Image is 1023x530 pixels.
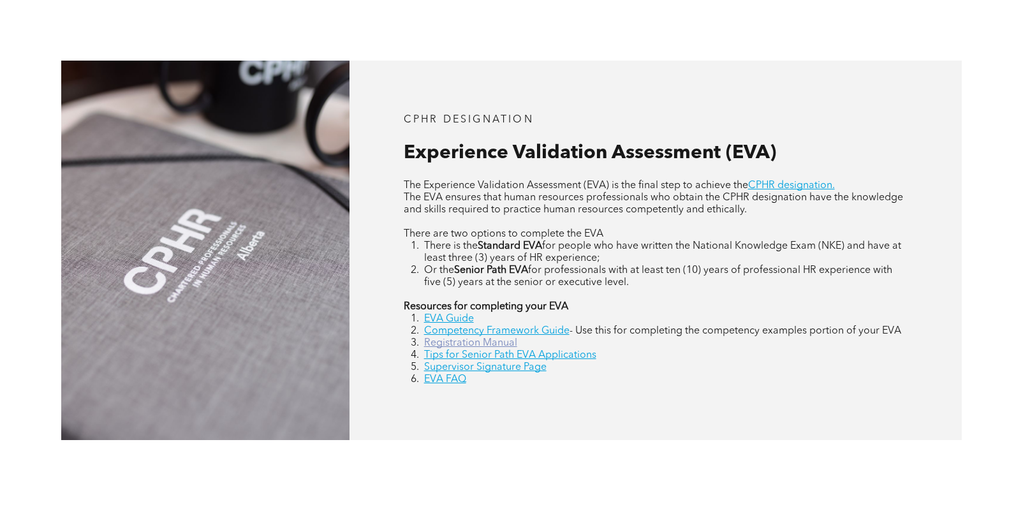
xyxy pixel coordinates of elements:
[424,241,901,263] span: for people who have written the National Knowledge Exam (NKE) and have at least three (3) years o...
[404,115,534,125] span: CPHR DESIGNATION
[424,265,892,288] span: for professionals with at least ten (10) years of professional HR experience with five (5) years ...
[404,302,568,312] strong: Resources for completing your EVA
[748,180,835,191] a: CPHR designation.
[404,144,776,163] span: Experience Validation Assessment (EVA)
[404,229,603,239] span: There are two options to complete the EVA
[454,265,528,276] strong: Senior Path EVA
[424,265,454,276] span: Or the
[424,350,596,360] a: Tips for Senior Path EVA Applications
[424,326,570,336] a: Competency Framework Guide
[424,314,474,324] a: EVA Guide
[424,374,466,385] a: EVA FAQ
[404,180,748,191] span: The Experience Validation Assessment (EVA) is the final step to achieve the
[424,362,547,372] a: Supervisor Signature Page
[570,326,901,336] span: - Use this for completing the competency examples portion of your EVA
[424,338,517,348] a: Registration Manual
[424,241,478,251] span: There is the
[478,241,542,251] strong: Standard EVA
[404,193,903,215] span: The EVA ensures that human resources professionals who obtain the CPHR designation have the knowl...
